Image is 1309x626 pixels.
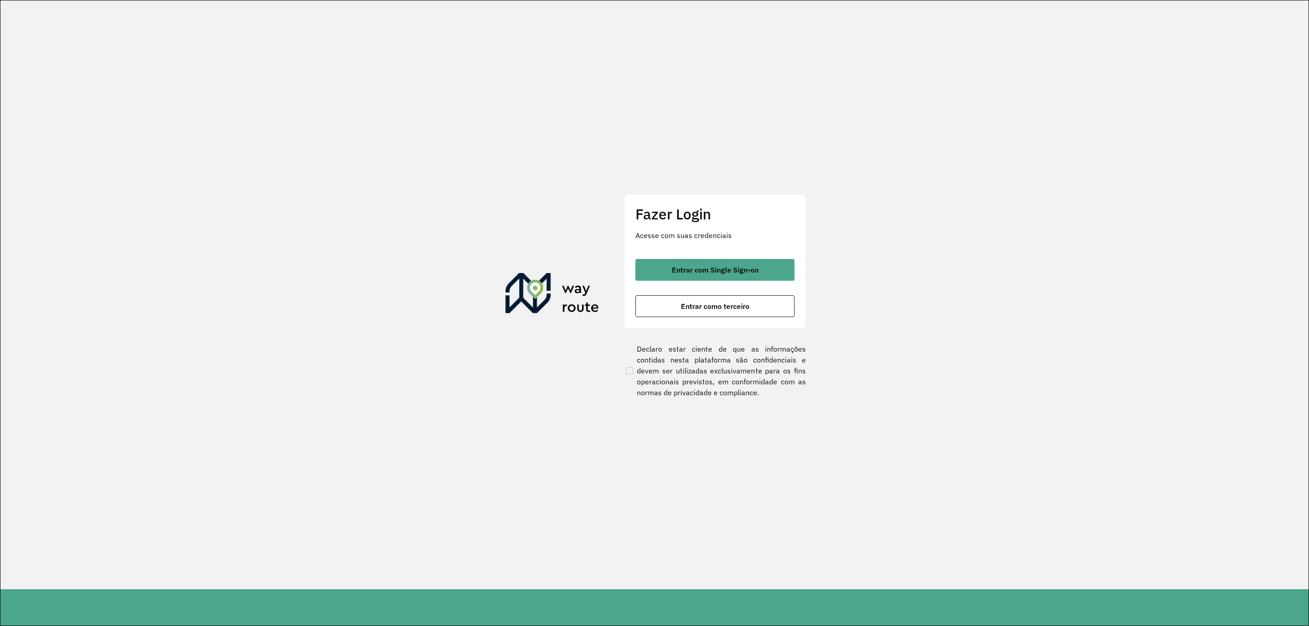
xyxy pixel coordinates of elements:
h2: Fazer Login [635,205,794,223]
span: Entrar com Single Sign-on [672,266,759,273]
span: Entrar como terceiro [681,303,749,310]
label: Declaro estar ciente de que as informações contidas nesta plataforma são confidenciais e devem se... [624,343,806,398]
p: Acesse com suas credenciais [635,230,794,241]
button: button [635,295,794,317]
button: button [635,259,794,281]
img: Roteirizador AmbevTech [505,273,599,317]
